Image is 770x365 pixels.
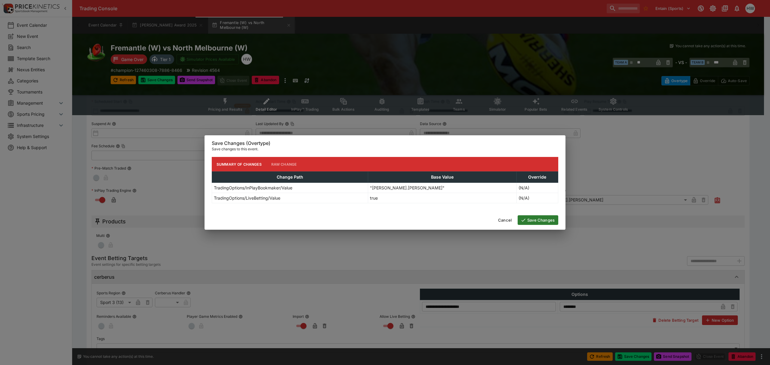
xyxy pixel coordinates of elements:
[516,172,558,183] th: Override
[212,146,558,152] p: Save changes to this event.
[494,215,515,225] button: Cancel
[368,193,516,203] td: true
[516,193,558,203] td: (N/A)
[212,172,368,183] th: Change Path
[516,183,558,193] td: (N/A)
[368,183,516,193] td: "[PERSON_NAME].[PERSON_NAME]"
[214,195,280,201] p: TradingOptions/LiveBetting/Value
[518,215,558,225] button: Save Changes
[214,185,292,191] p: TradingOptions/InPlayBookmaker/Value
[368,172,516,183] th: Base Value
[212,140,558,146] h6: Save Changes (Overtype)
[212,157,266,171] button: Summary of Changes
[266,157,302,171] button: Raw Change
